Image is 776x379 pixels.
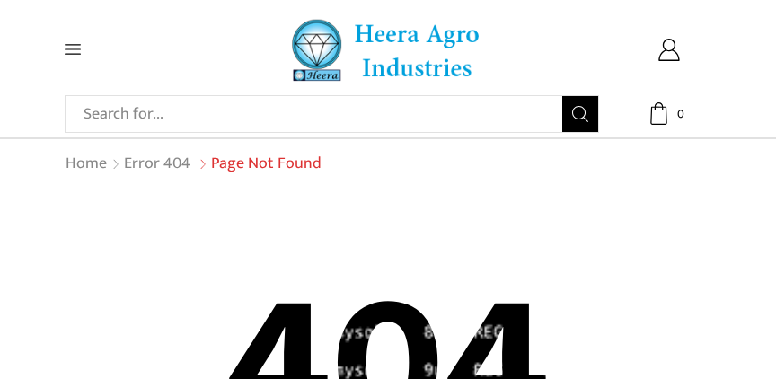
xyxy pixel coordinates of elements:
[626,102,711,125] a: 0
[562,96,598,132] button: Search button
[65,153,108,176] a: Home
[211,150,322,177] span: Page not found
[671,105,689,123] span: 0
[75,96,562,132] input: Search for...
[124,150,190,177] span: Error 404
